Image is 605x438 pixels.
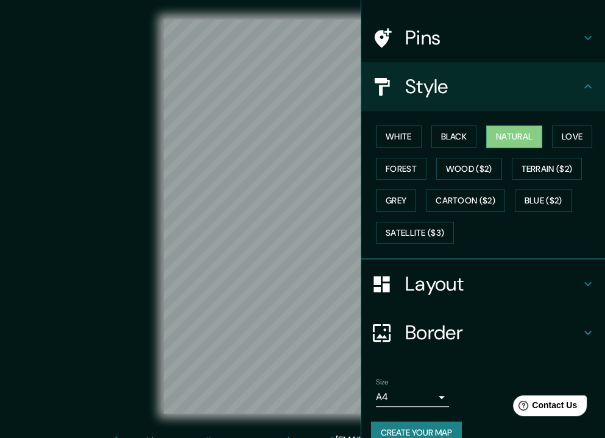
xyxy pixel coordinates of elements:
[486,125,542,148] button: Natural
[405,26,581,50] h4: Pins
[405,272,581,296] h4: Layout
[376,189,416,212] button: Grey
[361,13,605,62] div: Pins
[405,320,581,345] h4: Border
[426,189,505,212] button: Cartoon ($2)
[361,260,605,308] div: Layout
[431,125,477,148] button: Black
[361,62,605,111] div: Style
[405,74,581,99] h4: Style
[163,19,442,414] canvas: Map
[376,377,389,387] label: Size
[436,158,502,180] button: Wood ($2)
[376,222,454,244] button: Satellite ($3)
[376,125,422,148] button: White
[497,390,592,425] iframe: Help widget launcher
[552,125,592,148] button: Love
[515,189,572,212] button: Blue ($2)
[512,158,582,180] button: Terrain ($2)
[376,387,449,407] div: A4
[361,308,605,357] div: Border
[376,158,426,180] button: Forest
